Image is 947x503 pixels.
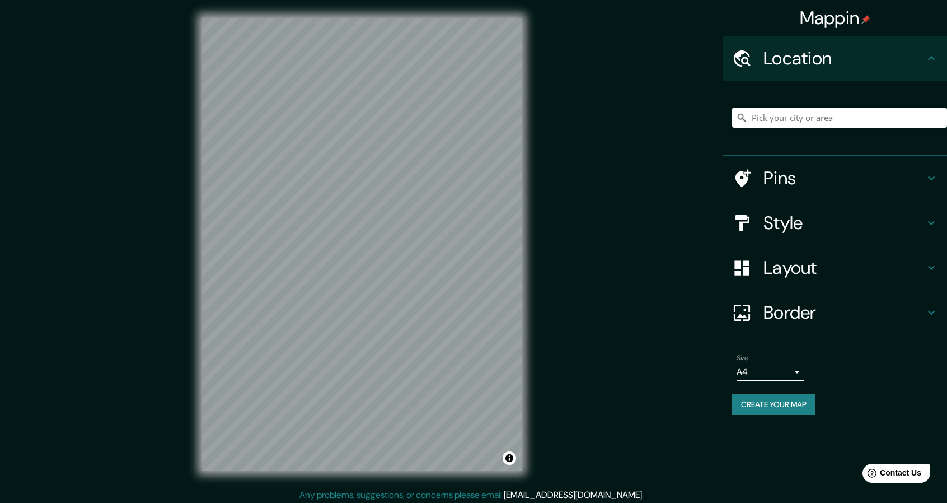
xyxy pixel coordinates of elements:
[504,489,642,501] a: [EMAIL_ADDRESS][DOMAIN_NAME]
[737,363,804,381] div: A4
[723,290,947,335] div: Border
[645,488,648,502] div: .
[763,212,925,234] h4: Style
[763,257,925,279] h4: Layout
[723,245,947,290] div: Layout
[723,36,947,81] div: Location
[861,15,870,24] img: pin-icon.png
[723,201,947,245] div: Style
[763,167,925,189] h4: Pins
[763,301,925,324] h4: Border
[763,47,925,69] h4: Location
[723,156,947,201] div: Pins
[732,394,815,415] button: Create your map
[732,108,947,128] input: Pick your city or area
[644,488,645,502] div: .
[847,459,935,491] iframe: Help widget launcher
[800,7,871,29] h4: Mappin
[503,451,516,465] button: Toggle attribution
[737,353,748,363] label: Size
[202,18,522,471] canvas: Map
[299,488,644,502] p: Any problems, suggestions, or concerns please email .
